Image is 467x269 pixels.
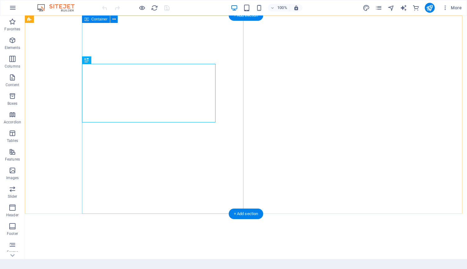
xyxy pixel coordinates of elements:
p: Slider [8,194,17,199]
div: + Add section [229,10,263,21]
button: publish [425,3,435,13]
i: Pages (Ctrl+Alt+S) [375,4,382,11]
button: Click here to leave preview mode and continue editing [138,4,146,11]
i: Navigator [388,4,395,11]
i: On resize automatically adjust zoom level to fit chosen device. [293,5,299,11]
p: Header [6,213,19,218]
h6: 100% [277,4,287,11]
p: Favorites [4,27,20,32]
p: Boxes [7,101,18,106]
i: Publish [426,4,433,11]
p: Forms [7,250,18,255]
button: navigator [388,4,395,11]
i: AI Writer [400,4,407,11]
button: commerce [412,4,420,11]
p: Accordion [4,120,21,125]
span: Container [91,17,107,21]
p: Elements [5,45,20,50]
p: Tables [7,138,18,143]
button: 100% [268,4,290,11]
button: pages [375,4,383,11]
p: Columns [5,64,20,69]
p: Content [6,82,19,87]
span: More [442,5,462,11]
button: reload [151,4,158,11]
p: Images [6,175,19,180]
i: Commerce [412,4,419,11]
i: Design (Ctrl+Alt+Y) [363,4,370,11]
i: Reload page [151,4,158,11]
div: + Add section [229,209,263,219]
img: Editor Logo [36,4,82,11]
button: text_generator [400,4,407,11]
p: Features [5,157,20,162]
button: More [440,3,464,13]
button: design [363,4,370,11]
p: Footer [7,231,18,236]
